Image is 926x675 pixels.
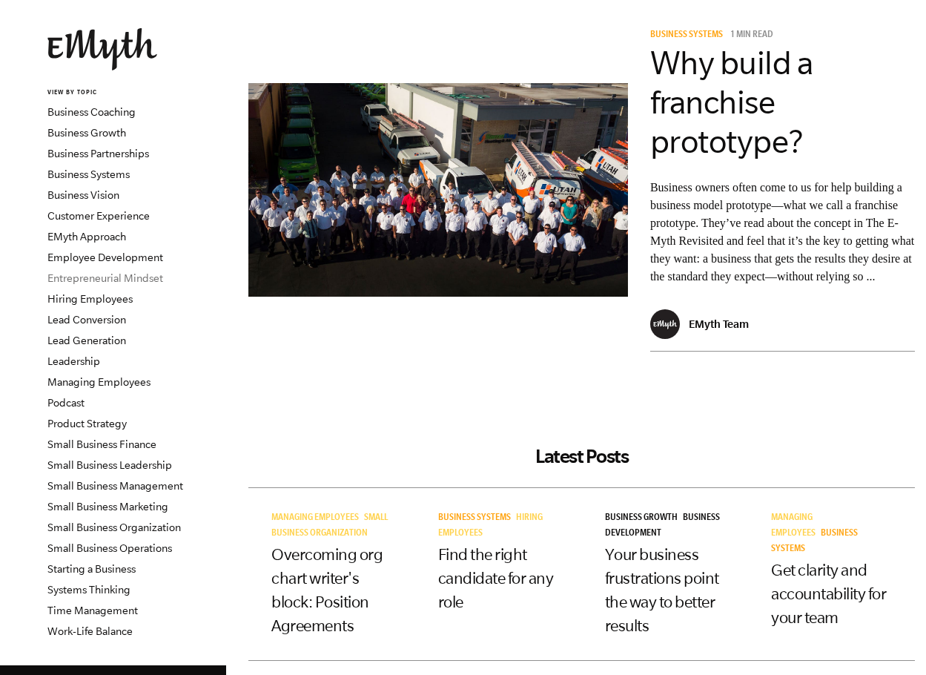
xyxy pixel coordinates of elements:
a: Overcoming org chart writer's block: Position Agreements [271,545,383,634]
a: Product Strategy [47,418,127,429]
a: Business Systems [438,513,516,524]
a: Time Management [47,605,138,616]
a: Small Business Operations [47,542,172,554]
a: Your business frustrations point the way to better results [605,545,719,634]
a: Managing Employees [271,513,364,524]
p: Business owners often come to us for help building a business model prototype—what we call a fran... [650,179,915,286]
img: EMyth Team - EMyth [650,309,680,339]
a: Podcast [47,397,85,409]
a: Lead Generation [47,335,126,346]
h6: VIEW BY TOPIC [47,88,226,98]
a: Small Business Management [47,480,183,492]
a: Customer Experience [47,210,150,222]
a: Systems Thinking [47,584,130,596]
span: Managing Employees [271,513,359,524]
img: EMyth [47,28,157,70]
iframe: Chat Widget [852,604,926,675]
a: Business Partnerships [47,148,149,159]
a: Hiring Employees [438,513,543,539]
a: Business Coaching [47,106,136,118]
span: Business Systems [650,30,723,41]
h2: Latest Posts [248,445,915,467]
a: Work-Life Balance [47,625,133,637]
a: Managing Employees [771,513,821,539]
span: Managing Employees [771,513,816,539]
a: Leadership [47,355,100,367]
a: Business Growth [605,513,683,524]
a: Get clarity and accountability for your team [771,561,886,626]
p: 1 min read [730,30,773,41]
a: Hiring Employees [47,293,133,305]
a: Managing Employees [47,376,151,388]
a: Business Vision [47,189,119,201]
a: Find the right candidate for any role [438,545,554,610]
a: Small Business Finance [47,438,156,450]
span: Business Growth [605,513,678,524]
a: Lead Conversion [47,314,126,326]
a: Business Systems [650,30,728,41]
img: business model prototype [248,83,628,297]
span: Business Systems [438,513,511,524]
a: EMyth Approach [47,231,126,243]
a: Small Business Marketing [47,501,168,513]
a: Small Business Leadership [47,459,172,471]
a: Employee Development [47,251,163,263]
a: Starting a Business [47,563,136,575]
a: Business Growth [47,127,126,139]
a: Business Development [605,513,720,539]
a: Small Business Organization [47,521,181,533]
a: Business Systems [47,168,130,180]
a: Entrepreneurial Mindset [47,272,163,284]
div: Widget de chat [852,604,926,675]
a: Why build a franchise prototype? [650,45,813,159]
p: EMyth Team [689,317,749,330]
